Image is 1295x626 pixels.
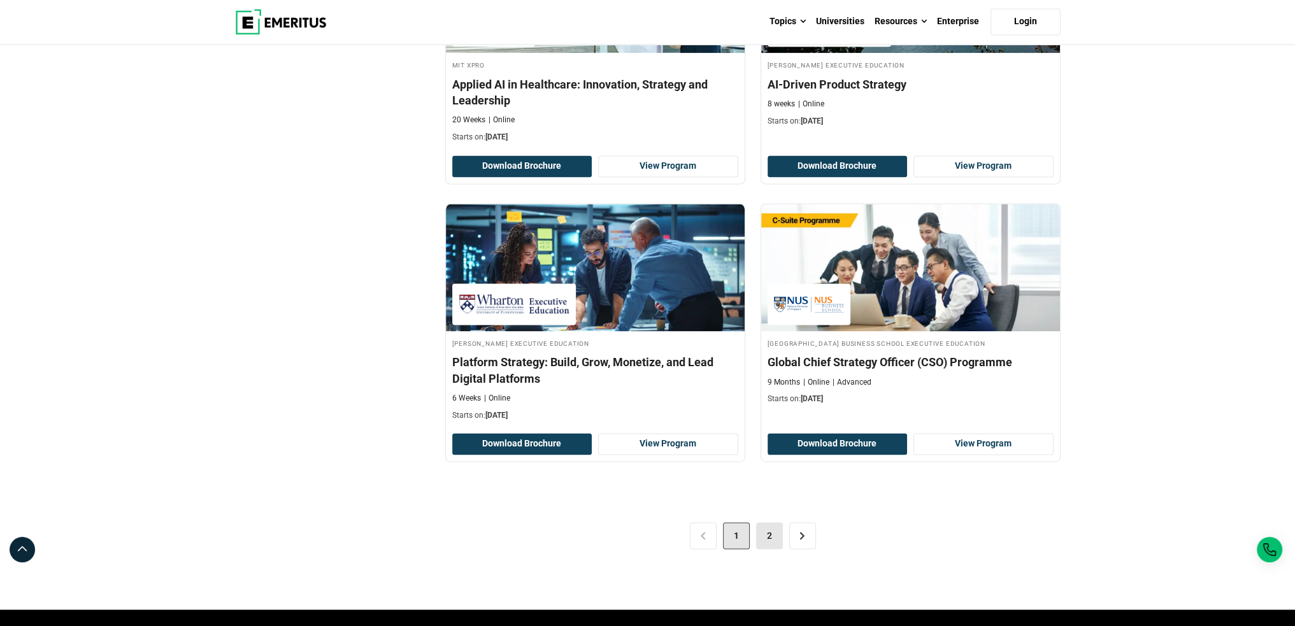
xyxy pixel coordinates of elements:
p: Advanced [833,377,871,388]
span: [DATE] [485,132,508,141]
a: Leadership Course by National University of Singapore Business School Executive Education - Septe... [761,204,1060,411]
span: 1 [723,522,750,549]
p: Starts on: [452,132,738,143]
img: National University of Singapore Business School Executive Education [774,290,844,318]
button: Download Brochure [768,433,908,455]
h4: MIT xPRO [452,59,738,70]
a: View Program [913,433,1054,455]
p: 6 Weeks [452,393,481,404]
span: [DATE] [801,394,823,403]
p: Online [798,99,824,110]
span: [DATE] [801,117,823,125]
img: Global Chief Strategy Officer (CSO) Programme | Online Leadership Course [761,204,1060,331]
h4: AI-Driven Product Strategy [768,76,1054,92]
p: 8 weeks [768,99,795,110]
button: Download Brochure [452,433,592,455]
a: Login [991,8,1061,35]
a: View Program [598,155,738,177]
img: Platform Strategy: Build, Grow, Monetize, and Lead Digital Platforms | Online Digital Transformat... [446,204,745,331]
p: 20 Weeks [452,115,485,125]
h4: Platform Strategy: Build, Grow, Monetize, and Lead Digital Platforms [452,354,738,386]
a: View Program [913,155,1054,177]
a: Digital Transformation Course by Wharton Executive Education - January 29, 2026 Wharton Executive... [446,204,745,427]
button: Download Brochure [452,155,592,177]
a: View Program [598,433,738,455]
a: 2 [756,522,783,549]
button: Download Brochure [768,155,908,177]
p: Starts on: [768,116,1054,127]
p: Starts on: [452,410,738,421]
span: [DATE] [485,411,508,420]
a: > [789,522,816,549]
h4: [PERSON_NAME] Executive Education [452,338,738,348]
p: Online [489,115,515,125]
h4: Applied AI in Healthcare: Innovation, Strategy and Leadership [452,76,738,108]
h4: [PERSON_NAME] Executive Education [768,59,1054,70]
h4: Global Chief Strategy Officer (CSO) Programme [768,354,1054,370]
p: Online [803,377,829,388]
p: Online [484,393,510,404]
p: 9 Months [768,377,800,388]
p: Starts on: [768,394,1054,404]
h4: [GEOGRAPHIC_DATA] Business School Executive Education [768,338,1054,348]
img: Wharton Executive Education [459,290,569,318]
